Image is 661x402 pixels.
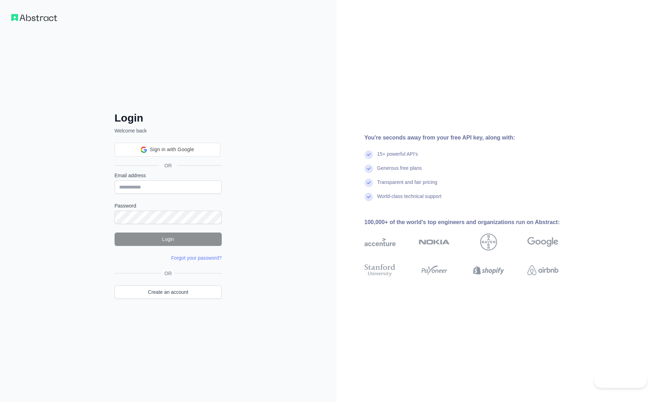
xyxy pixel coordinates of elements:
span: OR [161,270,175,277]
div: 100,000+ of the world's top engineers and organizations run on Abstract: [365,218,581,227]
img: google [527,234,558,251]
img: accenture [365,234,396,251]
img: shopify [473,262,504,278]
img: airbnb [527,262,558,278]
p: Welcome back [115,127,222,134]
div: Generous free plans [377,165,422,179]
h2: Login [115,112,222,124]
img: bayer [480,234,497,251]
label: Email address [115,172,222,179]
img: check mark [365,150,373,159]
div: 15+ powerful API's [377,150,418,165]
div: Sign in with Google [115,143,220,157]
iframe: Toggle Customer Support [594,373,647,388]
img: nokia [419,234,450,251]
div: World-class technical support [377,193,442,207]
div: Transparent and fair pricing [377,179,437,193]
span: OR [159,162,177,169]
span: Sign in with Google [150,146,194,153]
button: Login [115,233,222,246]
a: Create an account [115,285,222,299]
img: check mark [365,179,373,187]
label: Password [115,202,222,209]
img: stanford university [365,262,396,278]
img: Workflow [11,14,57,21]
img: payoneer [419,262,450,278]
img: check mark [365,165,373,173]
a: Forgot your password? [171,255,222,261]
img: check mark [365,193,373,201]
div: You're seconds away from your free API key, along with: [365,134,581,142]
